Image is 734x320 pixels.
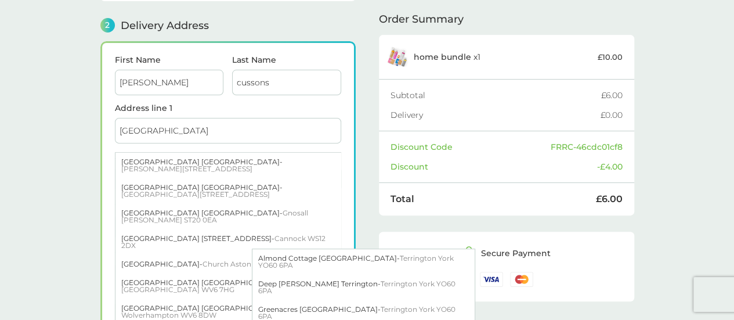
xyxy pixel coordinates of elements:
div: £0.00 [601,111,623,119]
label: Last Name [232,56,341,64]
span: Church Aston Newport TF10 9LB [203,260,317,268]
span: Cannock WS12 2DX [121,234,326,250]
span: Order Summary [379,14,464,24]
div: FRRC-46cdc01cf8 [551,143,623,151]
img: /assets/icons/cards/mastercard.svg [510,272,533,286]
div: £6.00 [596,195,623,204]
div: -£4.00 [597,163,623,171]
div: [GEOGRAPHIC_DATA] [GEOGRAPHIC_DATA] - [115,178,341,204]
div: £6.00 [601,91,623,99]
span: [PERSON_NAME][STREET_ADDRESS] [121,164,252,173]
span: Terrington York YO60 6PA [258,279,455,295]
img: /assets/icons/cards/visa.svg [480,272,503,286]
span: home bundle [414,52,471,62]
div: Total [390,195,596,204]
div: [GEOGRAPHIC_DATA] [GEOGRAPHIC_DATA] - [115,274,341,299]
div: Secure Payment [481,249,551,257]
span: Wolverhampton WV6 8DW [121,311,216,319]
span: Terrington York YO60 6PA [258,254,454,269]
div: Almond Cottage [GEOGRAPHIC_DATA] - [252,249,475,275]
div: [GEOGRAPHIC_DATA] - [115,255,341,274]
p: £10.00 [598,51,623,63]
div: Deep [PERSON_NAME] Terrington - [252,275,475,300]
div: Discount Code [390,143,551,151]
div: Delivery [390,111,601,119]
div: Subtotal [390,91,601,99]
label: First Name [115,56,224,64]
span: 2 [100,18,115,33]
div: [GEOGRAPHIC_DATA] [GEOGRAPHIC_DATA] - [115,153,341,178]
span: Pattingham [GEOGRAPHIC_DATA] WV6 7HG [121,278,325,294]
div: [GEOGRAPHIC_DATA] [GEOGRAPHIC_DATA] - [115,204,341,229]
label: Address line 1 [115,104,341,112]
p: x 1 [414,52,480,62]
span: [GEOGRAPHIC_DATA][STREET_ADDRESS] [121,190,270,199]
div: [GEOGRAPHIC_DATA] [STREET_ADDRESS] - [115,229,341,255]
span: Delivery Address [121,20,209,31]
div: Discount [390,163,597,171]
span: Gnosall [PERSON_NAME] ST20 0EA [121,208,308,224]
